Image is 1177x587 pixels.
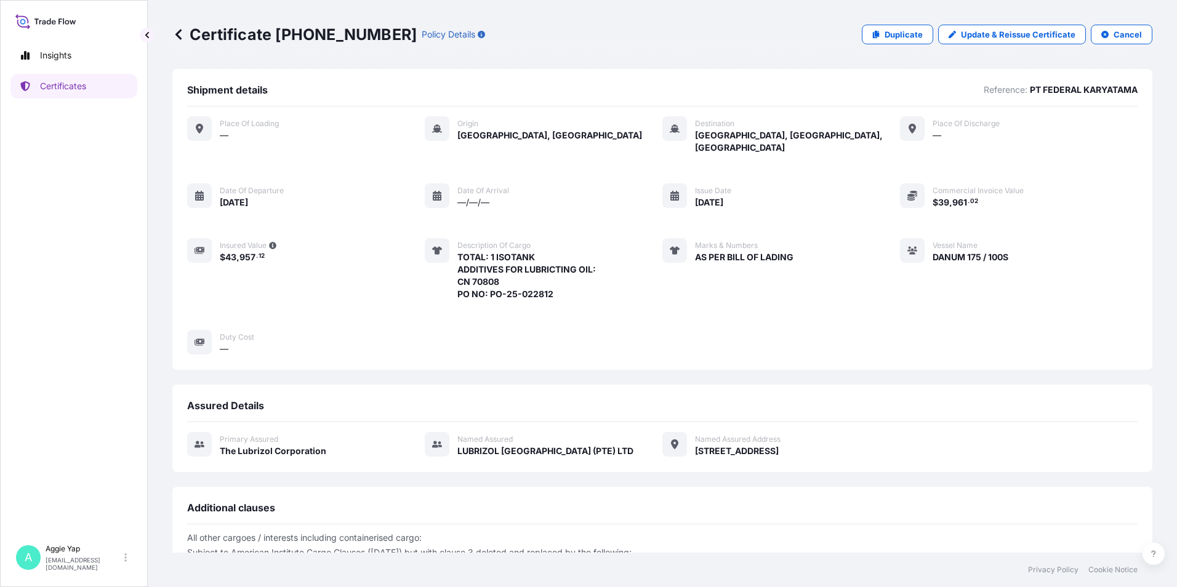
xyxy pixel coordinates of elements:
span: Commercial Invoice Value [933,186,1024,196]
p: All other cargoes / interests including containerised cargo: Subject to American Institute Cargo ... [187,534,1138,564]
a: Insights [10,43,137,68]
p: Duplicate [885,28,923,41]
span: Date of departure [220,186,284,196]
span: Duty Cost [220,332,254,342]
a: Privacy Policy [1028,565,1079,575]
p: Update & Reissue Certificate [961,28,1075,41]
span: Date of arrival [457,186,509,196]
span: [GEOGRAPHIC_DATA], [GEOGRAPHIC_DATA] [457,129,642,142]
span: — [220,129,228,142]
span: Additional clauses [187,501,275,514]
span: 961 [952,198,967,207]
span: [DATE] [220,196,248,209]
span: Named Assured Address [695,434,781,444]
p: Reference: [984,84,1027,96]
span: 12 [259,254,265,258]
span: — [933,129,941,142]
span: DANUM 175 / 100S [933,251,1008,263]
span: AS PER BILL OF LADING [695,251,793,263]
span: 43 [225,253,236,262]
p: Certificate [PHONE_NUMBER] [172,25,417,44]
span: Assured Details [187,399,264,412]
span: Destination [695,119,734,129]
span: LUBRIZOL [GEOGRAPHIC_DATA] (PTE) LTD [457,445,633,457]
span: [DATE] [695,196,723,209]
span: TOTAL: 1 ISOTANK ADDITIVES FOR LUBRICTING OIL: CN 70808 PO NO: PO-25-022812 [457,251,598,300]
span: —/—/— [457,196,489,209]
span: Primary assured [220,434,278,444]
span: — [220,343,228,355]
a: Cookie Notice [1088,565,1138,575]
p: PT FEDERAL KARYATAMA [1030,84,1138,96]
p: Policy Details [422,28,475,41]
span: Place of Loading [220,119,279,129]
span: Vessel Name [933,241,978,250]
span: [GEOGRAPHIC_DATA], [GEOGRAPHIC_DATA], [GEOGRAPHIC_DATA] [695,129,900,154]
span: . [968,199,970,204]
span: 957 [239,253,255,262]
span: Issue Date [695,186,731,196]
span: Named Assured [457,434,513,444]
span: . [256,254,258,258]
p: Certificates [40,80,86,92]
p: Aggie Yap [46,544,122,554]
span: [STREET_ADDRESS] [695,445,779,457]
span: $ [220,253,225,262]
p: Insights [40,49,71,62]
a: Update & Reissue Certificate [938,25,1086,44]
p: Cancel [1114,28,1142,41]
span: 02 [970,199,978,204]
span: $ [933,198,938,207]
span: The Lubrizol Corporation [220,445,326,457]
span: Origin [457,119,478,129]
p: [EMAIL_ADDRESS][DOMAIN_NAME] [46,556,122,571]
button: Cancel [1091,25,1152,44]
span: Description of cargo [457,241,531,250]
a: Duplicate [862,25,933,44]
a: Certificates [10,74,137,98]
span: 39 [938,198,949,207]
span: , [236,253,239,262]
span: Marks & Numbers [695,241,758,250]
span: Insured Value [220,241,267,250]
span: Shipment details [187,84,268,96]
span: A [25,551,32,564]
span: Place of discharge [933,119,1000,129]
span: , [949,198,952,207]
